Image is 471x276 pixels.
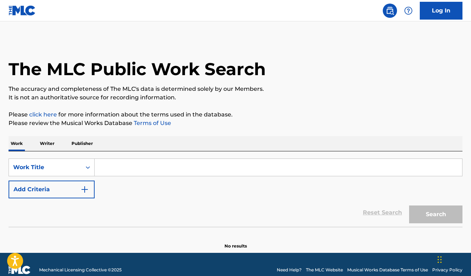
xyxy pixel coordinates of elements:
[224,234,247,249] p: No results
[9,158,462,227] form: Search Form
[420,2,462,20] a: Log In
[9,5,36,16] img: MLC Logo
[404,6,413,15] img: help
[13,163,77,172] div: Work Title
[386,6,394,15] img: search
[39,267,122,273] span: Mechanical Licensing Collective © 2025
[9,266,31,274] img: logo
[347,267,428,273] a: Musical Works Database Terms of Use
[383,4,397,18] a: Public Search
[38,136,57,151] p: Writer
[438,249,442,270] div: Drag
[29,111,57,118] a: click here
[69,136,95,151] p: Publisher
[9,136,25,151] p: Work
[9,85,462,93] p: The accuracy and completeness of The MLC's data is determined solely by our Members.
[9,119,462,127] p: Please review the Musical Works Database
[277,267,302,273] a: Need Help?
[401,4,416,18] div: Help
[132,120,171,126] a: Terms of Use
[80,185,89,194] img: 9d2ae6d4665cec9f34b9.svg
[9,110,462,119] p: Please for more information about the terms used in the database.
[9,58,266,80] h1: The MLC Public Work Search
[9,181,95,198] button: Add Criteria
[9,93,462,102] p: It is not an authoritative source for recording information.
[435,242,471,276] iframe: Chat Widget
[306,267,343,273] a: The MLC Website
[432,267,462,273] a: Privacy Policy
